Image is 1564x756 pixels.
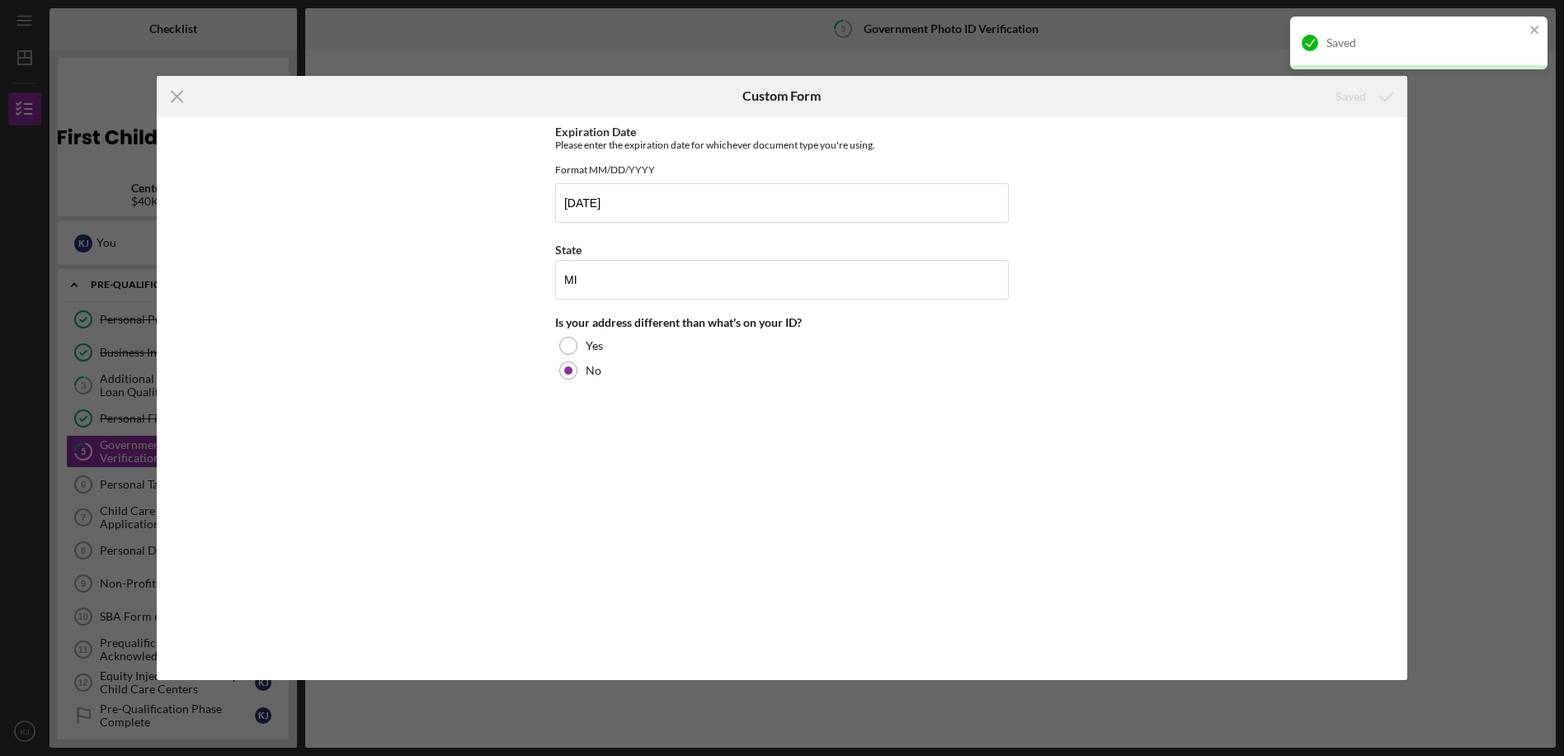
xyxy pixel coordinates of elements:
div: Please enter the expiration date for whichever document type you're using. Format MM/DD/YYYY [555,139,1009,176]
button: Saved [1319,80,1407,113]
div: Is your address different than what's on your ID? [555,316,1009,329]
label: Expiration Date [555,125,636,139]
label: State [555,243,582,257]
div: Saved [1336,80,1366,113]
label: No [586,364,601,377]
button: close [1529,23,1541,39]
div: Saved [1326,36,1524,50]
label: Yes [586,339,603,352]
h6: Custom Form [742,88,821,103]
